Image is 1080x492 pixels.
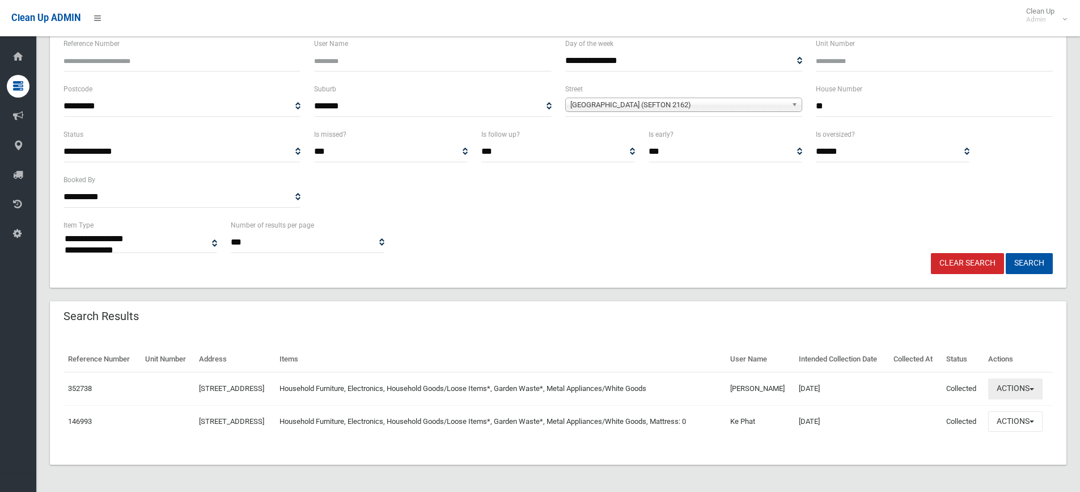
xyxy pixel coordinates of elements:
[649,128,674,141] label: Is early?
[63,37,120,50] label: Reference Number
[11,12,81,23] span: Clean Up ADMIN
[816,37,855,50] label: Unit Number
[794,347,889,372] th: Intended Collection Date
[565,83,583,95] label: Street
[931,253,1004,274] a: Clear Search
[314,128,346,141] label: Is missed?
[565,37,613,50] label: Day of the week
[194,347,275,372] th: Address
[481,128,520,141] label: Is follow up?
[63,219,94,232] label: Item Type
[988,379,1043,400] button: Actions
[726,405,794,438] td: Ke Phat
[275,347,726,372] th: Items
[726,372,794,405] td: [PERSON_NAME]
[63,128,83,141] label: Status
[50,305,153,327] header: Search Results
[794,405,889,438] td: [DATE]
[942,405,984,438] td: Collected
[1006,253,1053,274] button: Search
[314,37,348,50] label: User Name
[63,347,141,372] th: Reference Number
[63,83,92,95] label: Postcode
[816,128,855,141] label: Is oversized?
[199,384,264,393] a: [STREET_ADDRESS]
[231,219,314,232] label: Number of results per page
[63,174,95,186] label: Booked By
[275,405,726,438] td: Household Furniture, Electronics, Household Goods/Loose Items*, Garden Waste*, Metal Appliances/W...
[984,347,1053,372] th: Actions
[570,98,787,112] span: [GEOGRAPHIC_DATA] (SEFTON 2162)
[141,347,194,372] th: Unit Number
[889,347,941,372] th: Collected At
[794,372,889,405] td: [DATE]
[199,417,264,426] a: [STREET_ADDRESS]
[942,372,984,405] td: Collected
[726,347,794,372] th: User Name
[314,83,336,95] label: Suburb
[816,83,862,95] label: House Number
[68,417,92,426] a: 146993
[988,411,1043,432] button: Actions
[1020,7,1066,24] span: Clean Up
[942,347,984,372] th: Status
[275,372,726,405] td: Household Furniture, Electronics, Household Goods/Loose Items*, Garden Waste*, Metal Appliances/W...
[68,384,92,393] a: 352738
[1026,15,1054,24] small: Admin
